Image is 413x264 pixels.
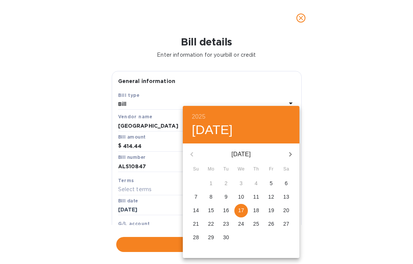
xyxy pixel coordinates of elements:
p: 29 [208,234,214,241]
span: Fr [264,166,278,173]
p: 9 [225,193,228,201]
button: [DATE] [192,122,233,138]
p: 7 [194,193,197,201]
span: We [234,166,248,173]
p: 14 [193,207,199,214]
button: 21 [189,217,203,231]
button: 26 [264,217,278,231]
button: 11 [249,190,263,204]
p: 16 [223,207,229,214]
button: 23 [219,217,233,231]
p: 23 [223,220,229,228]
p: 15 [208,207,214,214]
p: 10 [238,193,244,201]
button: 19 [264,204,278,217]
p: 30 [223,234,229,241]
p: 6 [285,180,288,187]
button: 6 [279,177,293,190]
button: 18 [249,204,263,217]
p: 20 [283,207,289,214]
span: Th [249,166,263,173]
span: Mo [204,166,218,173]
p: 5 [270,180,273,187]
p: 26 [268,220,274,228]
p: 25 [253,220,259,228]
p: 18 [253,207,259,214]
button: 20 [279,204,293,217]
button: 14 [189,204,203,217]
button: 25 [249,217,263,231]
button: 28 [189,231,203,244]
p: 22 [208,220,214,228]
button: 7 [189,190,203,204]
p: 13 [283,193,289,201]
p: 11 [253,193,259,201]
button: 17 [234,204,248,217]
span: Su [189,166,203,173]
p: 27 [283,220,289,228]
p: 24 [238,220,244,228]
button: 9 [219,190,233,204]
span: Sa [279,166,293,173]
p: 28 [193,234,199,241]
p: 19 [268,207,274,214]
p: 21 [193,220,199,228]
span: Tu [219,166,233,173]
p: 8 [210,193,213,201]
button: 27 [279,217,293,231]
button: 15 [204,204,218,217]
button: 24 [234,217,248,231]
button: 29 [204,231,218,244]
p: 17 [238,207,244,214]
button: 22 [204,217,218,231]
button: 8 [204,190,218,204]
button: 16 [219,204,233,217]
button: 5 [264,177,278,190]
button: 13 [279,190,293,204]
p: 12 [268,193,274,201]
button: 30 [219,231,233,244]
button: 12 [264,190,278,204]
button: 2025 [192,112,205,122]
button: 10 [234,190,248,204]
p: [DATE] [201,150,281,159]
